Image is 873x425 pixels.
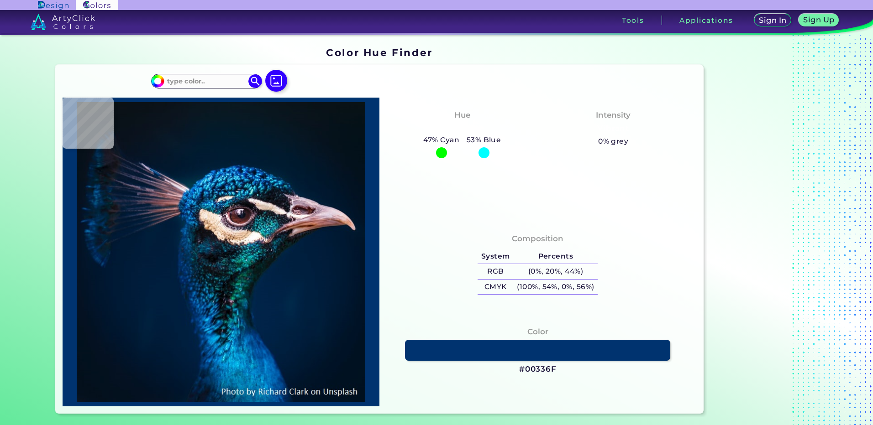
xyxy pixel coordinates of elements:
h4: Intensity [596,109,631,122]
h3: Tools [622,17,644,24]
h5: 53% Blue [463,134,505,146]
h3: #00336F [519,364,557,375]
h5: System [478,249,513,264]
a: Sign In [756,15,789,26]
h3: Applications [679,17,733,24]
h5: Percents [514,249,598,264]
img: icon picture [265,70,287,92]
h4: Hue [454,109,470,122]
h4: Composition [512,232,563,245]
h5: Sign Up [805,16,833,23]
h4: Color [527,325,548,338]
img: img_pavlin.jpg [67,102,375,402]
a: Sign Up [800,15,837,26]
h1: Color Hue Finder [326,46,432,59]
h5: Sign In [760,17,785,24]
h5: 0% grey [598,135,628,147]
h5: (100%, 54%, 0%, 56%) [514,280,598,295]
img: logo_artyclick_colors_white.svg [31,14,95,30]
h3: Vibrant [594,123,633,134]
img: ArtyClick Design logo [38,1,68,10]
input: type color.. [164,75,249,88]
h5: RGB [478,264,513,279]
h5: 47% Cyan [420,134,463,146]
h5: (0%, 20%, 44%) [514,264,598,279]
img: icon search [248,74,262,88]
h5: CMYK [478,280,513,295]
h3: Cyan-Blue [436,123,488,134]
